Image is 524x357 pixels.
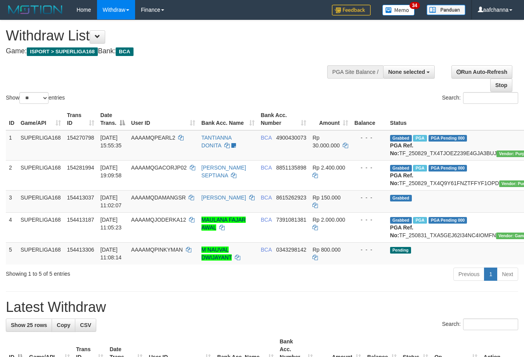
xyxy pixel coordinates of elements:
span: AAAAMQPINKYMAN [131,247,183,253]
a: Next [497,268,518,281]
a: [PERSON_NAME] SEPTIANA [201,164,246,178]
td: SUPERLIGA168 [17,212,64,242]
a: Run Auto-Refresh [451,65,512,79]
a: Show 25 rows [6,318,52,332]
th: Trans ID: activate to sort column ascending [64,108,97,130]
span: Marked by aafsoumeymey [413,217,427,224]
th: Balance [351,108,387,130]
span: ISPORT > SUPERLIGA168 [27,47,98,56]
b: PGA Ref. No: [390,172,413,186]
span: BCA [261,164,272,171]
span: 154281994 [67,164,94,171]
img: MOTION_logo.png [6,4,65,16]
span: BCA [116,47,133,56]
span: Copy 7391081381 to clipboard [276,217,306,223]
span: Marked by aafmaleo [413,135,427,142]
td: SUPERLIGA168 [17,190,64,212]
input: Search: [463,92,518,104]
a: Copy [52,318,75,332]
div: - - - [354,194,384,201]
span: 154413306 [67,247,94,253]
span: Grabbed [390,217,412,224]
span: [DATE] 11:08:14 [101,247,122,261]
h4: Game: Bank: [6,47,342,55]
span: Copy 8615262923 to clipboard [276,194,306,201]
span: PGA Pending [429,135,467,142]
th: User ID: activate to sort column ascending [128,108,198,130]
th: Amount: activate to sort column ascending [309,108,351,130]
span: AAAAMQGACORJP02 [131,164,187,171]
span: Copy 0343298142 to clipboard [276,247,306,253]
h1: Withdraw List [6,28,342,44]
span: AAAAMQPEARL2 [131,135,175,141]
span: Rp 2.000.000 [312,217,345,223]
td: 5 [6,242,17,264]
span: CSV [80,322,91,328]
span: BCA [261,247,272,253]
b: PGA Ref. No: [390,142,413,156]
span: [DATE] 15:55:35 [101,135,122,149]
span: BCA [261,194,272,201]
span: Marked by aafnonsreyleab [413,165,427,171]
span: 154413037 [67,194,94,201]
span: Rp 150.000 [312,194,340,201]
a: Stop [490,79,512,92]
a: 1 [484,268,497,281]
span: PGA Pending [429,165,467,171]
div: Showing 1 to 5 of 5 entries [6,267,213,278]
a: [PERSON_NAME] [201,194,246,201]
span: [DATE] 11:02:07 [101,194,122,208]
td: 4 [6,212,17,242]
a: CSV [75,318,96,332]
span: PGA Pending [429,217,467,224]
td: SUPERLIGA168 [17,242,64,264]
td: 3 [6,190,17,212]
span: Copy [57,322,70,328]
td: 1 [6,130,17,161]
span: Rp 30.000.000 [312,135,340,149]
span: Grabbed [390,165,412,171]
th: Bank Acc. Name: activate to sort column ascending [198,108,258,130]
img: panduan.png [427,5,465,15]
div: - - - [354,134,384,142]
label: Show entries [6,92,65,104]
span: BCA [261,217,272,223]
td: 2 [6,160,17,190]
a: M NAUVAL DWIJAYANT [201,247,232,261]
div: - - - [354,164,384,171]
img: Feedback.jpg [332,5,371,16]
span: 154413187 [67,217,94,223]
div: PGA Site Balance / [327,65,383,79]
span: Copy 8851135898 to clipboard [276,164,306,171]
b: PGA Ref. No: [390,224,413,238]
span: Pending [390,247,411,254]
th: Date Trans.: activate to sort column descending [97,108,128,130]
td: SUPERLIGA168 [17,130,64,161]
label: Search: [442,92,518,104]
a: TANTIANNA DONITA [201,135,232,149]
span: AAAAMQDAMANGSR [131,194,186,201]
th: Game/API: activate to sort column ascending [17,108,64,130]
span: Grabbed [390,135,412,142]
span: BCA [261,135,272,141]
label: Search: [442,318,518,330]
input: Search: [463,318,518,330]
span: None selected [388,69,425,75]
td: SUPERLIGA168 [17,160,64,190]
button: None selected [383,65,435,79]
a: Previous [453,268,484,281]
th: ID [6,108,17,130]
img: Button%20Memo.svg [382,5,415,16]
span: Grabbed [390,195,412,201]
div: - - - [354,246,384,254]
span: [DATE] 11:05:23 [101,217,122,231]
span: Rp 800.000 [312,247,340,253]
h1: Latest Withdraw [6,299,518,315]
span: AAAAMQJODERKA12 [131,217,186,223]
span: Copy 4900430073 to clipboard [276,135,306,141]
div: - - - [354,216,384,224]
th: Bank Acc. Number: activate to sort column ascending [258,108,310,130]
select: Showentries [19,92,49,104]
span: Rp 2.400.000 [312,164,345,171]
span: Show 25 rows [11,322,47,328]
